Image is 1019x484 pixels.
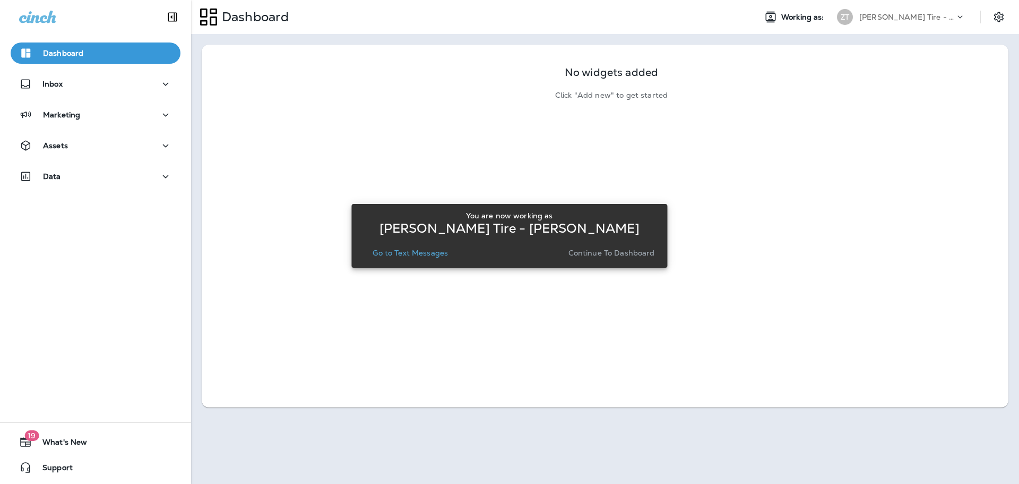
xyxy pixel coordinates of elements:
button: Go to Text Messages [368,245,452,260]
button: Assets [11,135,180,156]
button: Data [11,166,180,187]
span: Support [32,463,73,476]
p: Dashboard [43,49,83,57]
p: Go to Text Messages [373,249,448,257]
button: Continue to Dashboard [564,245,659,260]
p: Assets [43,141,68,150]
p: [PERSON_NAME] Tire - [PERSON_NAME] [379,224,640,233]
span: Working as: [781,13,826,22]
button: Dashboard [11,43,180,64]
p: Marketing [43,111,80,119]
p: Continue to Dashboard [568,249,655,257]
p: [PERSON_NAME] Tire - [PERSON_NAME] [859,13,955,21]
p: Inbox [42,80,63,88]
button: 19What's New [11,431,180,453]
p: You are now working as [466,211,552,220]
p: Dashboard [218,9,289,25]
div: ZT [837,9,853,25]
span: 19 [24,430,39,441]
span: What's New [32,438,87,451]
button: Inbox [11,73,180,95]
p: Data [43,172,61,181]
button: Collapse Sidebar [158,6,187,28]
button: Marketing [11,104,180,125]
button: Settings [989,7,1008,27]
button: Support [11,457,180,478]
